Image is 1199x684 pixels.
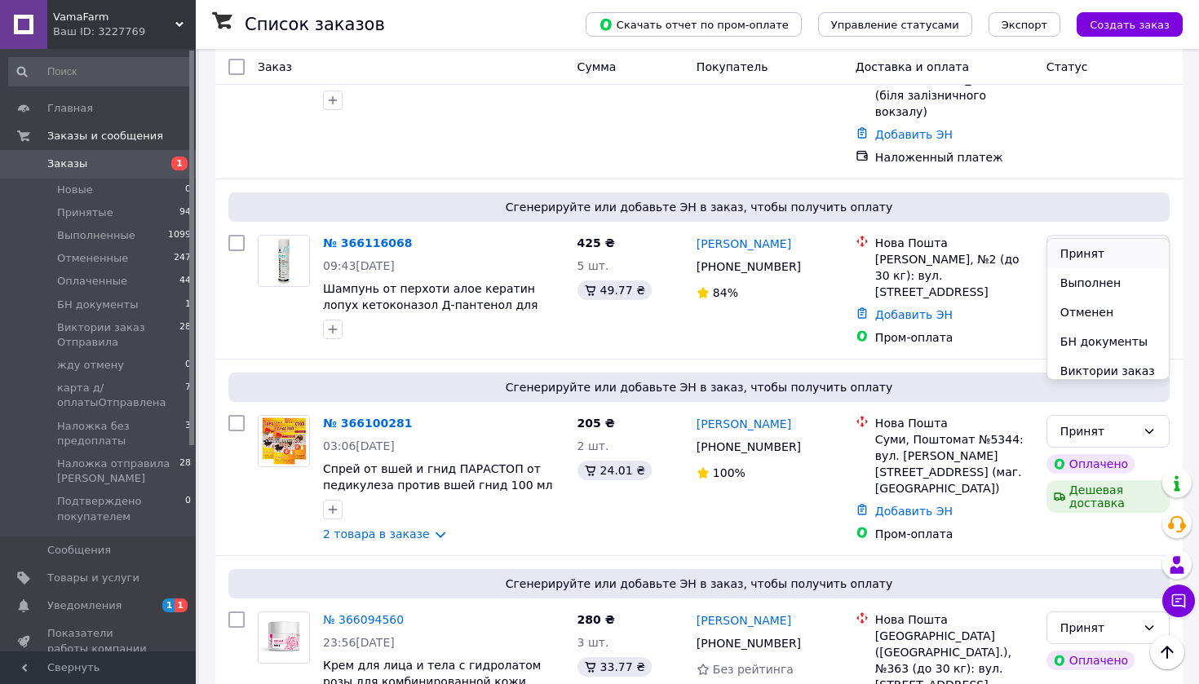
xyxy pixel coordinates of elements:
[713,286,738,299] span: 84%
[258,60,292,73] span: Заказ
[875,329,1033,346] div: Пром-оплата
[57,274,127,289] span: Оплаченные
[577,613,615,626] span: 280 ₴
[47,571,139,585] span: Товары и услуги
[323,259,395,272] span: 09:43[DATE]
[323,462,553,492] a: Спрей от вшей и гнид ПАРАСТОП от педикулеза против вшей гнид 100 мл
[323,282,538,328] span: Шампунь от перхоти алое кератин лопух кетоконазол Д-пантенол для всех типов волос VamaFarm 250 мл
[323,613,404,626] a: № 366094560
[57,205,113,220] span: Принятые
[259,416,309,466] img: Фото товару
[577,280,652,300] div: 49.77 ₴
[1047,298,1169,327] li: Отменен
[235,199,1163,215] span: Сгенерируйте или добавьте ЭН в заказ, чтобы получить оплату
[577,657,652,677] div: 33.77 ₴
[697,416,791,432] a: [PERSON_NAME]
[693,255,804,278] div: [PHONE_NUMBER]
[1060,619,1136,637] div: Принят
[1047,356,1169,402] li: Виктории заказ Отправила
[577,236,615,249] span: 425 ₴
[697,612,791,629] a: [PERSON_NAME]
[1047,268,1169,298] li: Выполнен
[875,308,953,321] a: Добавить ЭН
[175,598,188,612] span: 1
[258,235,310,287] a: Фото товару
[693,435,804,458] div: [PHONE_NUMBER]
[185,381,191,410] span: 7
[1046,651,1135,670] div: Оплачено
[185,494,191,523] span: 0
[258,415,310,467] a: Фото товару
[258,611,310,664] a: Фото товару
[47,543,111,558] span: Сообщения
[1077,12,1183,37] button: Создать заказ
[577,417,615,430] span: 205 ₴
[875,611,1033,628] div: Нова Пошта
[53,24,196,39] div: Ваш ID: 3227769
[174,251,191,266] span: 247
[47,101,93,116] span: Главная
[577,439,609,452] span: 2 шт.
[185,298,191,312] span: 1
[989,12,1060,37] button: Экспорт
[697,236,791,252] a: [PERSON_NAME]
[1047,327,1169,356] li: БН документы
[47,626,151,655] span: Показатели работы компании
[323,439,395,452] span: 03:06[DATE]
[179,205,191,220] span: 94
[47,129,163,143] span: Заказы и сообщения
[1060,422,1136,440] div: Принят
[235,379,1163,395] span: Сгенерируйте или добавьте ЭН в заказ, чтобы получить оплату
[1047,239,1169,268] li: Принят
[875,431,1033,496] div: Суми, Поштомат №5344: вул. [PERSON_NAME][STREET_ADDRESS] (маг. [GEOGRAPHIC_DATA])
[875,235,1033,251] div: Нова Пошта
[599,17,789,32] span: Скачать отчет по пром-оплате
[1046,60,1088,73] span: Статус
[57,228,135,243] span: Выполненные
[57,457,179,486] span: Наложка отправила [PERSON_NAME]
[53,10,175,24] span: VamaFarm
[875,251,1033,300] div: [PERSON_NAME], №2 (до 30 кг): вул. [STREET_ADDRESS]
[323,236,412,249] a: № 366116068
[693,632,804,655] div: [PHONE_NUMBER]
[697,60,768,73] span: Покупатель
[875,526,1033,542] div: Пром-оплата
[179,274,191,289] span: 44
[875,415,1033,431] div: Нова Пошта
[185,419,191,448] span: 3
[875,149,1033,165] div: Наложенный платеж
[57,320,179,350] span: Виктории заказ Отправила
[57,251,128,266] span: Отмененные
[57,183,93,197] span: Новые
[179,320,191,350] span: 28
[1060,17,1183,30] a: Создать заказ
[1162,585,1195,617] button: Чат с покупателем
[856,60,969,73] span: Доставка и оплата
[179,457,191,486] span: 28
[168,228,191,243] span: 1099
[713,663,794,676] span: Без рейтинга
[1150,635,1184,669] button: Наверх
[1046,454,1135,474] div: Оплачено
[1002,19,1047,31] span: Экспорт
[171,157,188,170] span: 1
[577,636,609,649] span: 3 шт.
[245,15,385,34] h1: Список заказов
[57,419,185,448] span: Наложка без предоплаты
[8,57,192,86] input: Поиск
[577,259,609,272] span: 5 шт.
[577,461,652,480] div: 24.01 ₴
[323,527,430,541] a: 2 товара в заказе
[323,417,412,430] a: № 366100281
[162,598,175,612] span: 1
[277,236,291,286] img: Фото товару
[1046,480,1170,513] div: Дешевая доставка
[185,183,191,197] span: 0
[57,358,124,373] span: жду отмену
[1090,19,1170,31] span: Создать заказ
[577,60,617,73] span: Сумма
[185,358,191,373] span: 0
[57,494,185,523] span: Подтверждено покупателем
[47,157,87,171] span: Заказы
